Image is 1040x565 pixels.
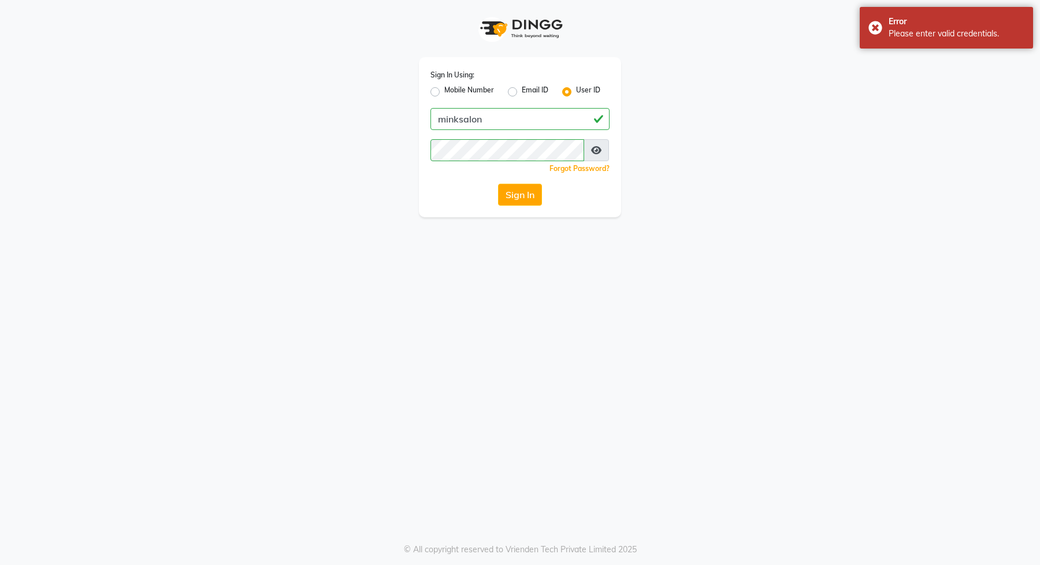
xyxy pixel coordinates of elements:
label: Sign In Using: [430,70,474,80]
label: Mobile Number [444,85,494,99]
img: logo1.svg [474,12,566,46]
input: Username [430,108,610,130]
input: Username [430,139,584,161]
a: Forgot Password? [549,164,610,173]
label: User ID [576,85,600,99]
div: Error [889,16,1024,28]
label: Email ID [522,85,548,99]
button: Sign In [498,184,542,206]
div: Please enter valid credentials. [889,28,1024,40]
